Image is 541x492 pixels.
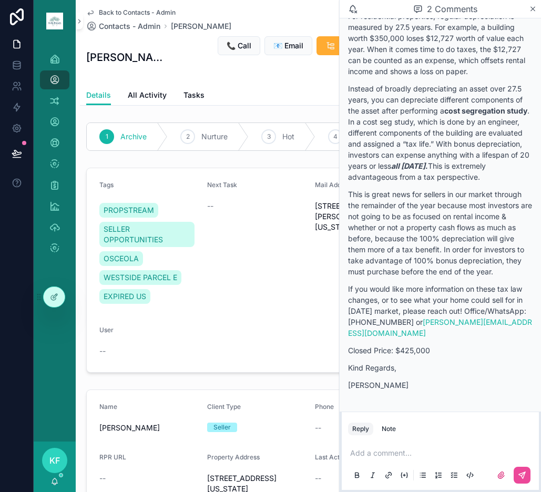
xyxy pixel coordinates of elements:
span: [PERSON_NAME] [99,423,199,433]
h1: [PERSON_NAME] [86,50,170,65]
span: 2 [186,132,190,141]
span: Contacts - Admin [99,21,160,32]
span: Tasks [183,90,205,100]
p: [PERSON_NAME] [348,380,533,391]
button: Note [377,423,400,435]
a: Details [86,86,111,106]
span: PROPSTREAM [104,205,154,216]
span: -- [315,473,321,484]
span: RPR URL [99,453,126,461]
span: -- [99,473,106,484]
span: WESTSIDE PARCEL E [104,272,177,283]
span: 📧 Email [273,40,303,51]
span: 4 [333,132,338,141]
span: SELLER OPPORTUNITIES [104,224,190,245]
a: Contacts - Admin [86,21,160,32]
strong: cost segregation study [444,106,527,115]
span: Details [86,90,111,100]
p: Instead of broadly depreciating an asset over 27.5 years, you can depreciate different components... [348,83,533,182]
span: Last Activity [315,453,352,461]
img: App logo [46,13,63,29]
p: If you would like more information on these tax law changes, or to see what your home could sell ... [348,283,533,339]
span: User [99,326,114,334]
span: Back to Contacts - Admin [99,8,176,17]
span: Client Type [207,403,241,411]
p: This is great news for sellers in our market through the remainder of the year because most inves... [348,189,533,277]
p: Kind Regards, [348,362,533,373]
span: 2 Comments [427,3,477,15]
a: PROPSTREAM [99,203,158,218]
span: [STREET_ADDRESS][PERSON_NAME][US_STATE] [315,201,414,232]
button: 📧 Email [264,36,312,55]
span: -- [99,346,106,356]
button: Reply [348,423,373,435]
span: Mail Address [315,181,354,189]
span: KF [49,454,60,467]
span: -- [207,201,213,211]
a: OSCEOLA [99,251,143,266]
span: 1 [106,132,108,141]
span: Archive [120,131,147,142]
a: Tasks [183,86,205,107]
strong: . [391,161,428,170]
span: Property Address [207,453,260,461]
div: scrollable content [34,42,76,271]
button: Set Next Task [317,36,397,55]
span: 3 [267,132,271,141]
a: Back to Contacts - Admin [86,8,176,17]
span: Hot [282,131,294,142]
p: For residential properties, regular depreciation is measured by 27.5 years. For example, a buildi... [348,11,533,77]
span: OSCEOLA [104,253,139,264]
div: Note [382,425,396,433]
div: Seller [213,423,231,432]
span: Next Task [207,181,237,189]
a: All Activity [128,86,167,107]
span: All Activity [128,90,167,100]
span: -- [315,423,321,433]
span: Name [99,403,117,411]
span: Phone [315,403,334,411]
a: SELLER OPPORTUNITIES [99,222,195,247]
span: Tags [99,181,114,189]
a: [PERSON_NAME][EMAIL_ADDRESS][DOMAIN_NAME] [348,317,532,337]
span: EXPIRED US [104,291,146,302]
em: all [DATE] [391,161,425,170]
p: Closed Price: $425,000 [348,345,533,356]
a: WESTSIDE PARCEL E [99,270,181,285]
button: 📞 Call [218,36,260,55]
a: EXPIRED US [99,289,150,304]
span: Nurture [201,131,228,142]
a: [PERSON_NAME] [171,21,231,32]
span: 📞 Call [227,40,251,51]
